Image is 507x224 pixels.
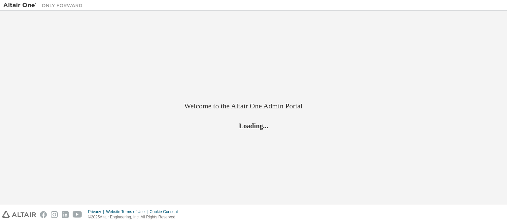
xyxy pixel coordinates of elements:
img: altair_logo.svg [2,211,36,218]
p: © 2025 Altair Engineering, Inc. All Rights Reserved. [88,214,182,220]
img: Altair One [3,2,86,9]
img: facebook.svg [40,211,47,218]
img: instagram.svg [51,211,58,218]
h2: Welcome to the Altair One Admin Portal [184,101,323,111]
div: Website Terms of Use [106,209,150,214]
img: linkedin.svg [62,211,69,218]
div: Privacy [88,209,106,214]
h2: Loading... [184,122,323,130]
div: Cookie Consent [150,209,182,214]
img: youtube.svg [73,211,82,218]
